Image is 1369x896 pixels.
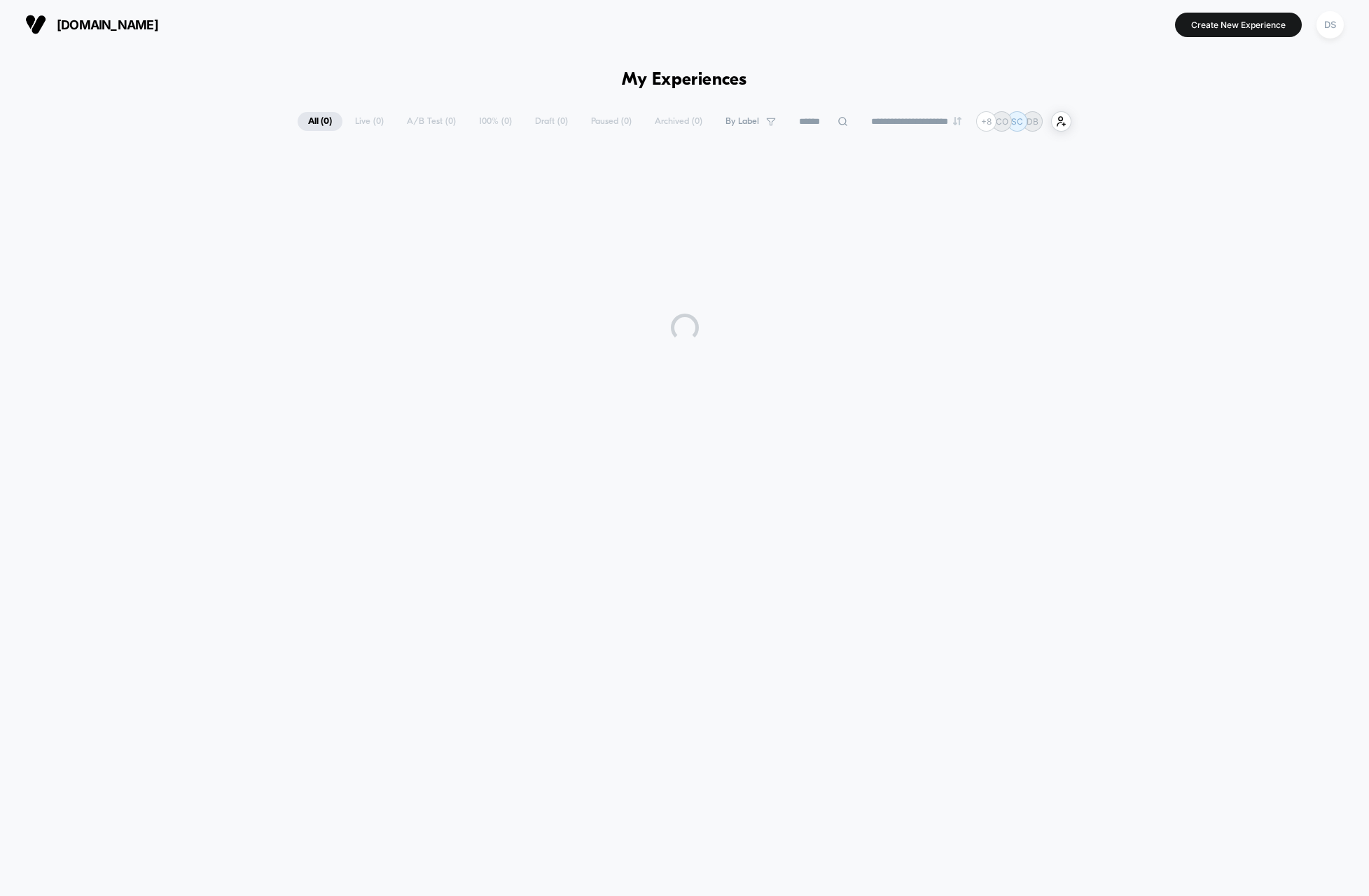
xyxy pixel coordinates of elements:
span: All ( 0 ) [298,112,342,131]
span: [DOMAIN_NAME] [57,17,158,32]
h1: My Experiences [622,70,747,90]
div: + 8 [976,111,996,132]
p: SC [1011,116,1023,127]
button: DS [1312,10,1348,39]
img: Visually logo [25,14,46,35]
img: end [953,117,961,125]
p: CO [996,116,1008,127]
button: Create New Experience [1175,13,1302,37]
span: By Label [725,116,759,127]
p: DB [1027,116,1038,127]
div: DS [1316,11,1344,38]
button: [DOMAIN_NAME] [21,13,162,36]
